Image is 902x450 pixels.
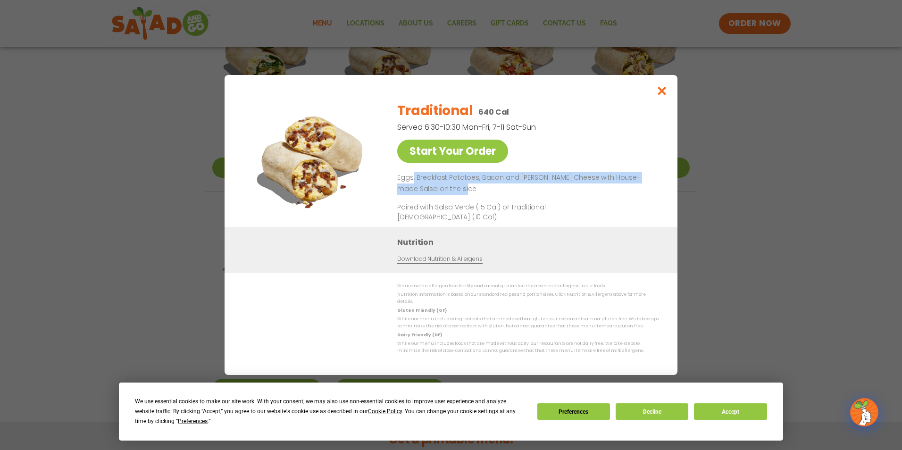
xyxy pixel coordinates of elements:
[397,202,572,222] p: Paired with Salsa Verde (15 Cal) or Traditional [DEMOGRAPHIC_DATA] (10 Cal)
[397,340,659,355] p: While our menu includes foods that are made without dairy, our restaurants are not dairy free. We...
[647,75,677,107] button: Close modal
[397,121,610,133] p: Served 6:30-10:30 Mon-Fri, 7-11 Sat-Sun
[397,255,482,264] a: Download Nutrition & Allergens
[694,403,767,420] button: Accept
[537,403,610,420] button: Preferences
[397,172,655,195] p: Eggs, Breakfast Potatoes, Bacon and [PERSON_NAME] Cheese with House-made Salsa on the side
[478,106,509,118] p: 640 Cal
[397,291,659,306] p: Nutrition information is based on our standard recipes and portion sizes. Click Nutrition & Aller...
[397,332,442,338] strong: Dairy Friendly (DF)
[178,418,208,425] span: Preferences
[851,399,877,425] img: wpChatIcon
[246,94,378,226] img: Featured product photo for Traditional
[397,236,663,248] h3: Nutrition
[397,283,659,290] p: We are not an allergen free facility and cannot guarantee the absence of allergens in our foods.
[616,403,688,420] button: Decline
[119,383,783,441] div: Cookie Consent Prompt
[135,397,526,426] div: We use essential cookies to make our site work. With your consent, we may also use non-essential ...
[397,308,446,313] strong: Gluten Friendly (GF)
[397,140,508,163] a: Start Your Order
[397,316,659,330] p: While our menu includes ingredients that are made without gluten, our restaurants are not gluten ...
[368,408,402,415] span: Cookie Policy
[397,101,473,121] h2: Traditional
